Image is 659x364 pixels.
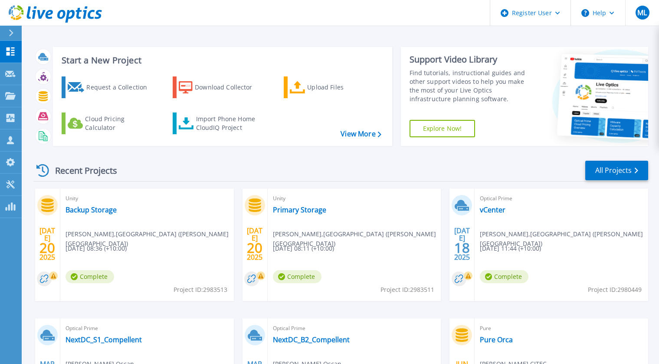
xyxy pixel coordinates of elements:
[195,79,264,96] div: Download Collector
[66,244,127,253] span: [DATE] 08:36 (+10:00)
[410,120,475,137] a: Explore Now!
[307,79,377,96] div: Upload Files
[588,285,642,295] span: Project ID: 2980449
[341,130,381,138] a: View More
[410,54,534,65] div: Support Video Library
[66,324,229,333] span: Optical Prime
[480,270,528,283] span: Complete
[86,79,156,96] div: Request a Collection
[480,324,643,333] span: Pure
[480,194,643,203] span: Optical Prime
[174,285,227,295] span: Project ID: 2983513
[480,205,505,214] a: vCenter
[273,324,436,333] span: Optical Prime
[173,76,269,98] a: Download Collector
[380,285,434,295] span: Project ID: 2983511
[273,270,321,283] span: Complete
[66,270,114,283] span: Complete
[273,194,436,203] span: Unity
[410,69,534,103] div: Find tutorials, instructional guides and other support videos to help you make the most of your L...
[39,244,55,251] span: 20
[196,115,264,132] div: Import Phone Home CloudIQ Project
[454,244,470,251] span: 18
[85,115,154,132] div: Cloud Pricing Calculator
[637,9,647,16] span: ML
[284,76,380,98] a: Upload Files
[66,229,234,248] span: [PERSON_NAME] , [GEOGRAPHIC_DATA] ([PERSON_NAME][GEOGRAPHIC_DATA])
[66,194,229,203] span: Unity
[273,335,350,344] a: NextDC_B2_Compellent
[273,205,326,214] a: Primary Storage
[273,229,441,248] span: [PERSON_NAME] , [GEOGRAPHIC_DATA] ([PERSON_NAME][GEOGRAPHIC_DATA])
[480,244,541,253] span: [DATE] 11:44 (+10:00)
[33,160,129,181] div: Recent Projects
[454,228,470,260] div: [DATE] 2025
[480,335,513,344] a: Pure Orca
[62,56,381,65] h3: Start a New Project
[62,113,158,134] a: Cloud Pricing Calculator
[247,244,262,251] span: 20
[39,228,56,260] div: [DATE] 2025
[66,205,117,214] a: Backup Storage
[480,229,648,248] span: [PERSON_NAME] , [GEOGRAPHIC_DATA] ([PERSON_NAME][GEOGRAPHIC_DATA])
[585,161,648,180] a: All Projects
[66,335,142,344] a: NextDC_S1_Compellent
[246,228,263,260] div: [DATE] 2025
[62,76,158,98] a: Request a Collection
[273,244,334,253] span: [DATE] 08:11 (+10:00)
